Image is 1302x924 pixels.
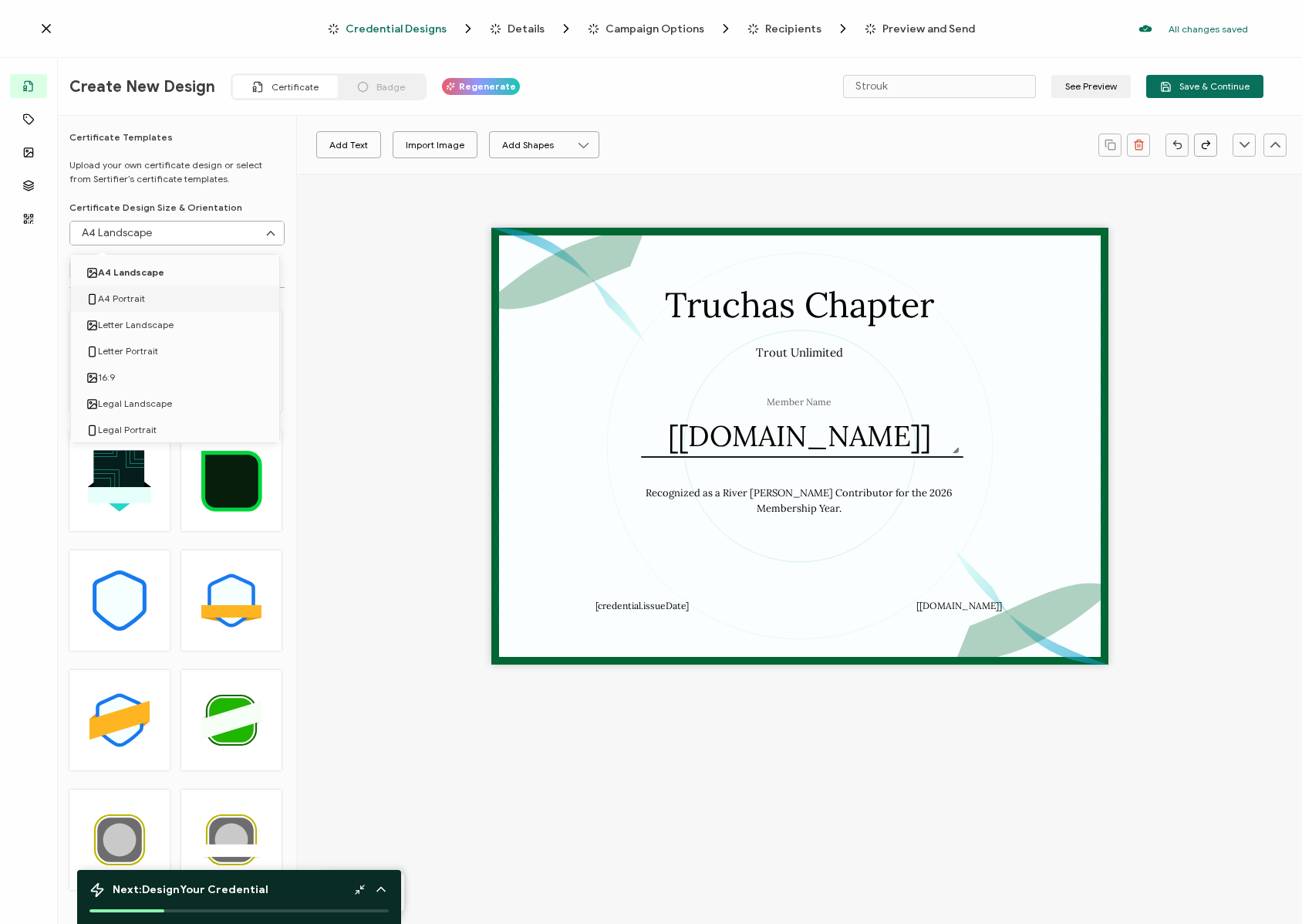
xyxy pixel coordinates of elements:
span: Save & Continue [1160,81,1250,93]
iframe: Chat Widget [1225,850,1302,924]
button: Save & Continue [1146,75,1263,98]
button: Add Text [316,131,381,158]
span: Preview and Send [882,23,975,35]
span: Certificate [272,81,319,93]
pre: [credential.issueDate] [595,600,689,611]
pre: [[DOMAIN_NAME]] [668,418,931,454]
span: Regenerate [459,82,516,91]
input: Name your certificate [843,75,1036,98]
span: Campaign Options [588,21,734,36]
span: Details [508,23,545,35]
p: Certificate Design Size & Orientation [69,201,285,213]
pre: Trout Unlimited [756,345,843,360]
span: Letter Landscape [98,312,174,338]
p: Library [69,261,174,279]
pre: Truchas Chapter [665,283,934,327]
span: Badge [376,81,405,93]
span: Next: Your Credential [113,883,268,896]
span: Legal Landscape [98,391,172,417]
div: Import Image [406,131,464,158]
div: Breadcrumb [328,21,975,36]
span: Credential Designs [328,21,476,36]
p: Upload your own certificate design or select from Sertifier’s certificate templates. [69,158,285,186]
span: 16:9 [98,364,115,391]
pre: Recognized as a River [PERSON_NAME] Contributor for the 2026 Membership Year. [646,486,955,515]
span: Details [490,21,574,36]
pre: Member Name [767,396,831,408]
span: Campaign Options [605,23,704,35]
span: Letter Portrait [98,338,158,364]
span: A4 Portrait [98,286,145,312]
span: A4 Landscape [98,259,164,286]
span: Legal Portrait [98,417,157,443]
button: Add Shapes [489,131,599,158]
input: Select [70,222,284,245]
button: See Preview [1051,75,1131,98]
pre: [[DOMAIN_NAME]] [916,600,1002,611]
b: Design [142,883,180,896]
span: Preview and Send [865,23,975,35]
p: All changes saved [1169,23,1248,35]
span: Recipients [765,23,821,35]
span: Recipients [747,21,851,36]
h6: Certificate Templates [69,131,285,143]
span: Credential Designs [346,23,447,35]
span: Create New Design [69,77,215,96]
